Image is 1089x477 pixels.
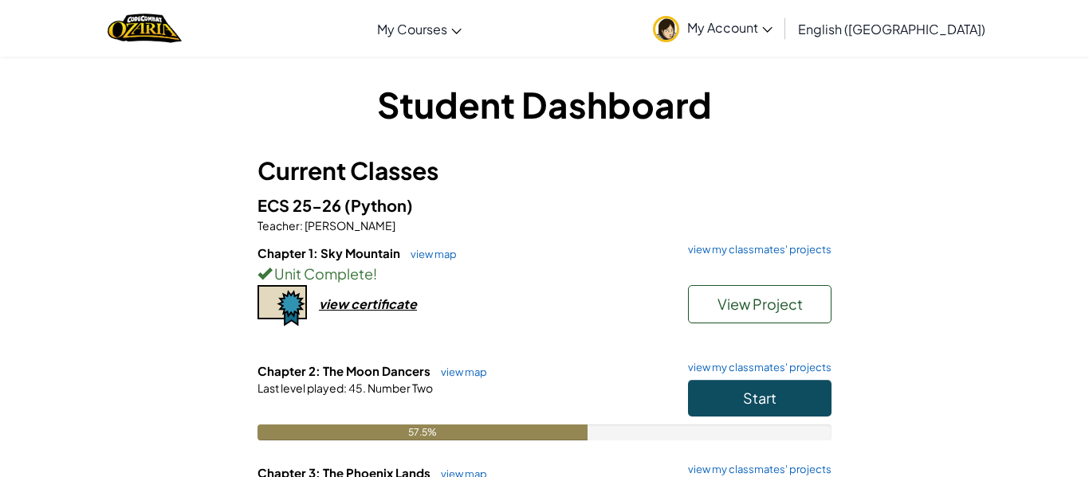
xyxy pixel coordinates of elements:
span: Teacher [258,218,300,233]
span: View Project [717,295,803,313]
h1: Student Dashboard [258,80,831,129]
img: certificate-icon.png [258,285,307,326]
span: English ([GEOGRAPHIC_DATA]) [798,21,985,37]
span: [PERSON_NAME] [303,218,395,233]
a: view map [433,366,487,378]
h3: Current Classes [258,153,831,189]
span: : [300,218,303,233]
div: view certificate [319,295,417,312]
span: (Python) [344,195,413,215]
a: view map [403,248,457,260]
img: Home [108,12,182,45]
a: view my classmates' projects [680,362,831,373]
a: English ([GEOGRAPHIC_DATA]) [790,7,993,50]
span: ! [373,264,377,283]
div: 57.5% [258,424,588,440]
button: View Project [688,285,831,323]
button: Start [688,380,831,416]
span: ECS 25-26 [258,195,344,215]
span: My Courses [377,21,447,37]
a: view my classmates' projects [680,244,831,255]
span: Chapter 2: The Moon Dancers [258,363,433,378]
a: My Account [645,3,780,53]
span: Unit Complete [272,264,373,283]
span: Last level played [258,381,344,395]
a: view certificate [258,295,417,312]
span: Chapter 1: Sky Mountain [258,245,403,260]
span: Start [743,389,776,407]
a: My Courses [369,7,470,50]
span: My Account [687,19,773,36]
span: Number Two [366,381,433,395]
a: Ozaria by CodeCombat logo [108,12,182,45]
span: : [344,381,347,395]
a: view my classmates' projects [680,464,831,475]
span: 45. [347,381,366,395]
img: avatar [653,16,679,42]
